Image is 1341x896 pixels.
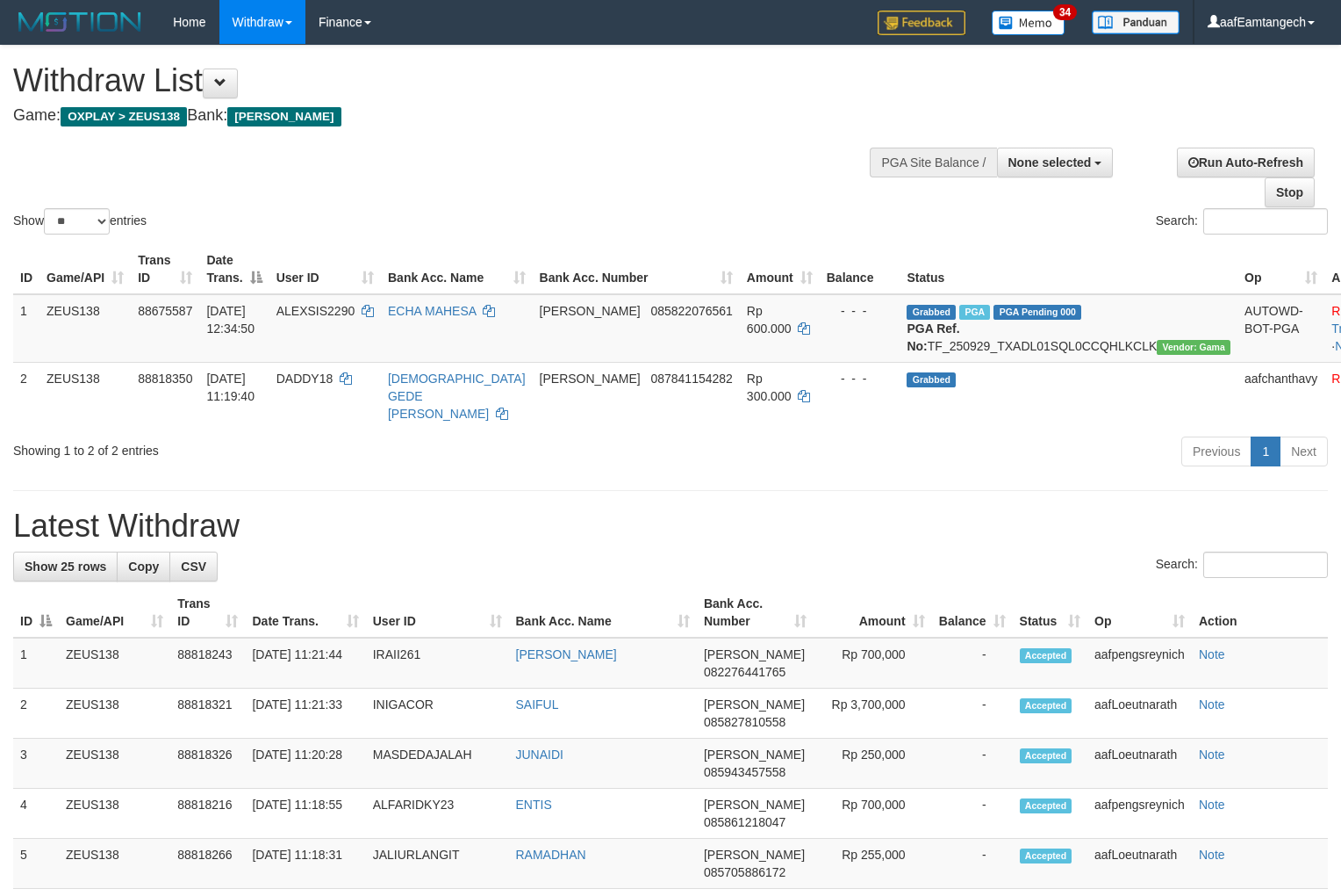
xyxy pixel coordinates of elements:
span: None selected [1008,155,1092,170]
span: Rp 600.000 [747,304,792,336]
th: Amount: activate to sort column ascending [740,244,820,294]
td: - [932,789,1013,839]
th: Trans ID: activate to sort column ascending [170,588,245,638]
a: ECHA MAHESA [388,304,476,318]
a: RAMADHAN [516,848,586,862]
td: 88818326 [170,739,245,789]
th: Balance [820,244,900,294]
td: 5 [13,839,59,889]
td: ALFARIDKY23 [366,789,509,839]
th: Bank Acc. Number: activate to sort column ascending [697,588,814,638]
a: Copy [117,552,170,582]
a: Stop [1265,177,1315,207]
a: JUNAIDI [516,748,563,762]
td: aafpengsreynich [1087,789,1192,839]
td: INIGACOR [366,689,509,739]
span: [DATE] 12:34:50 [206,304,255,336]
td: [DATE] 11:18:31 [245,839,365,889]
td: JALIURLANGIT [366,839,509,889]
span: [PERSON_NAME] [704,697,805,712]
a: Note [1199,647,1225,661]
td: 2 [13,362,39,430]
th: Bank Acc. Name: activate to sort column ascending [509,588,697,638]
h4: Game: Bank: [13,107,877,125]
input: Search: [1203,208,1328,235]
th: Status [900,244,1237,294]
th: User ID: activate to sort column ascending [269,244,381,294]
span: [PERSON_NAME] [704,748,805,762]
td: ZEUS138 [59,839,170,889]
th: Bank Acc. Name: activate to sort column ascending [381,244,533,294]
th: ID: activate to sort column descending [13,588,59,638]
td: [DATE] 11:18:55 [245,789,365,839]
td: 88818266 [170,839,245,889]
span: Vendor URL: https://trx31.1velocity.biz [1157,340,1230,355]
span: 88675587 [138,304,192,318]
span: Copy 085827810558 to clipboard [704,715,785,729]
td: - [932,839,1013,889]
button: None selected [997,148,1114,177]
td: TF_250929_TXADL01SQL0CCQHLKCLK [900,294,1237,363]
span: [PERSON_NAME] [704,848,805,862]
th: Trans ID: activate to sort column ascending [131,244,199,294]
th: ID [13,244,39,294]
th: Op: activate to sort column ascending [1237,244,1324,294]
span: 34 [1053,4,1077,20]
td: 4 [13,789,59,839]
td: aafLoeutnarath [1087,739,1192,789]
a: 1 [1251,437,1280,466]
td: 2 [13,689,59,739]
span: OXPLAY > ZEUS138 [61,107,187,126]
a: SAIFUL [516,697,559,712]
img: Button%20Memo.svg [992,11,1065,35]
span: Copy 087841154282 to clipboard [650,372,732,386]
th: Op: activate to sort column ascending [1087,588,1192,638]
th: Status: activate to sort column ascending [1013,588,1087,638]
span: Grabbed [907,305,956,320]
a: CSV [169,552,218,582]
td: 88818216 [170,789,245,839]
span: Show 25 rows [25,560,106,574]
span: Grabbed [907,372,956,387]
td: Rp 255,000 [814,839,932,889]
a: Note [1199,697,1225,712]
label: Show entries [13,208,147,235]
th: Amount: activate to sort column ascending [814,588,932,638]
span: [DATE] 11:19:40 [206,372,255,403]
label: Search: [1156,208,1328,235]
span: 88818350 [138,372,192,386]
th: Balance: activate to sort column ascending [932,588,1013,638]
td: ZEUS138 [59,638,170,689]
td: aafchanthavy [1237,362,1324,430]
td: Rp 700,000 [814,789,932,839]
span: [PERSON_NAME] [540,372,641,386]
td: [DATE] 11:21:33 [245,689,365,739]
span: Rp 300.000 [747,372,792,403]
select: Showentries [44,208,110,235]
td: ZEUS138 [59,739,170,789]
td: 88818321 [170,689,245,739]
span: DADDY18 [276,372,333,386]
span: Accepted [1020,748,1072,763]
h1: Withdraw List [13,63,877,98]
span: ALEXSIS2290 [276,304,355,318]
img: MOTION_logo.png [13,9,147,35]
a: [PERSON_NAME] [516,647,617,661]
a: [DEMOGRAPHIC_DATA] GEDE [PERSON_NAME] [388,372,526,421]
span: CSV [181,560,206,574]
span: [PERSON_NAME] [704,647,805,661]
td: - [932,739,1013,789]
td: ZEUS138 [39,294,131,363]
h1: Latest Withdraw [13,509,1328,544]
div: - - - [827,302,893,320]
a: Run Auto-Refresh [1177,148,1315,177]
td: aafLoeutnarath [1087,839,1192,889]
a: Next [1280,437,1328,466]
span: Accepted [1020,849,1072,863]
th: Bank Acc. Number: activate to sort column ascending [533,244,740,294]
span: Copy [128,560,159,574]
span: Accepted [1020,648,1072,663]
td: [DATE] 11:20:28 [245,739,365,789]
a: Note [1199,748,1225,762]
td: MASDEDAJALAH [366,739,509,789]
